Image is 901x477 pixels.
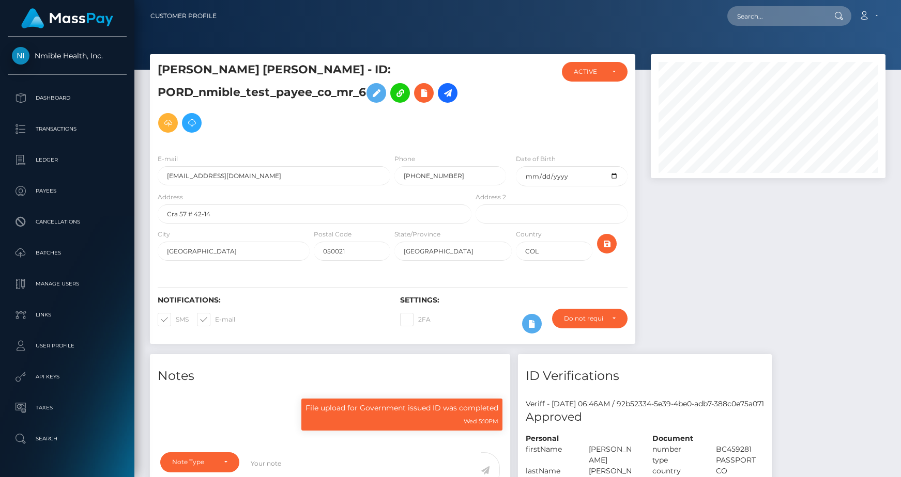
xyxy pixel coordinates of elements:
[8,271,127,297] a: Manage Users
[12,307,123,323] p: Links
[400,296,627,305] h6: Settings:
[306,403,498,414] p: File upload for Government issued ID was completed
[12,338,123,354] p: User Profile
[526,367,764,385] h4: ID Verifications
[8,178,127,204] a: Payees
[394,230,440,239] label: State/Province
[150,5,217,27] a: Customer Profile
[197,313,235,326] label: E-mail
[12,369,123,385] p: API Keys
[8,209,127,235] a: Cancellations
[172,458,216,466] div: Note Type
[516,230,542,239] label: Country
[708,455,772,466] div: PASSPORT
[158,230,170,239] label: City
[12,121,123,137] p: Transactions
[438,83,457,103] a: Initiate Payout
[12,276,123,292] p: Manage Users
[158,367,502,385] h4: Notes
[708,466,772,476] div: CO
[645,466,708,476] div: country
[562,62,627,82] button: ACTIVE
[8,302,127,328] a: Links
[8,240,127,266] a: Batches
[727,6,824,26] input: Search...
[158,193,183,202] label: Address
[518,399,772,409] div: Veriff - [DATE] 06:46AM / 92b52334-5e39-4be0-adb7-388c0e75a071
[158,313,189,326] label: SMS
[8,426,127,452] a: Search
[158,62,466,138] h5: [PERSON_NAME] [PERSON_NAME] - ID: PORD_nmible_test_payee_co_mr_6
[8,51,127,60] span: Nmible Health, Inc.
[160,452,239,472] button: Note Type
[708,444,772,455] div: BC459281
[314,230,352,239] label: Postal Code
[158,296,385,305] h6: Notifications:
[516,154,556,164] label: Date of Birth
[12,400,123,416] p: Taxes
[12,214,123,230] p: Cancellations
[518,444,582,466] div: firstName
[12,152,123,168] p: Ledger
[8,395,127,421] a: Taxes
[400,313,431,326] label: 2FA
[526,409,764,425] h5: Approved
[8,333,127,359] a: User Profile
[581,444,645,466] div: [PERSON_NAME]
[552,309,628,328] button: Do not require
[8,85,127,111] a: Dashboard
[526,434,559,443] strong: Personal
[21,8,113,28] img: MassPay Logo
[645,444,708,455] div: number
[476,193,506,202] label: Address 2
[574,68,603,76] div: ACTIVE
[12,245,123,261] p: Batches
[564,314,604,323] div: Do not require
[394,154,415,164] label: Phone
[12,431,123,447] p: Search
[652,434,693,443] strong: Document
[464,418,498,425] small: Wed 5:10PM
[645,455,708,466] div: type
[12,47,29,65] img: Nmible Health, Inc.
[12,183,123,199] p: Payees
[8,364,127,390] a: API Keys
[158,154,178,164] label: E-mail
[8,116,127,142] a: Transactions
[8,147,127,173] a: Ledger
[12,90,123,106] p: Dashboard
